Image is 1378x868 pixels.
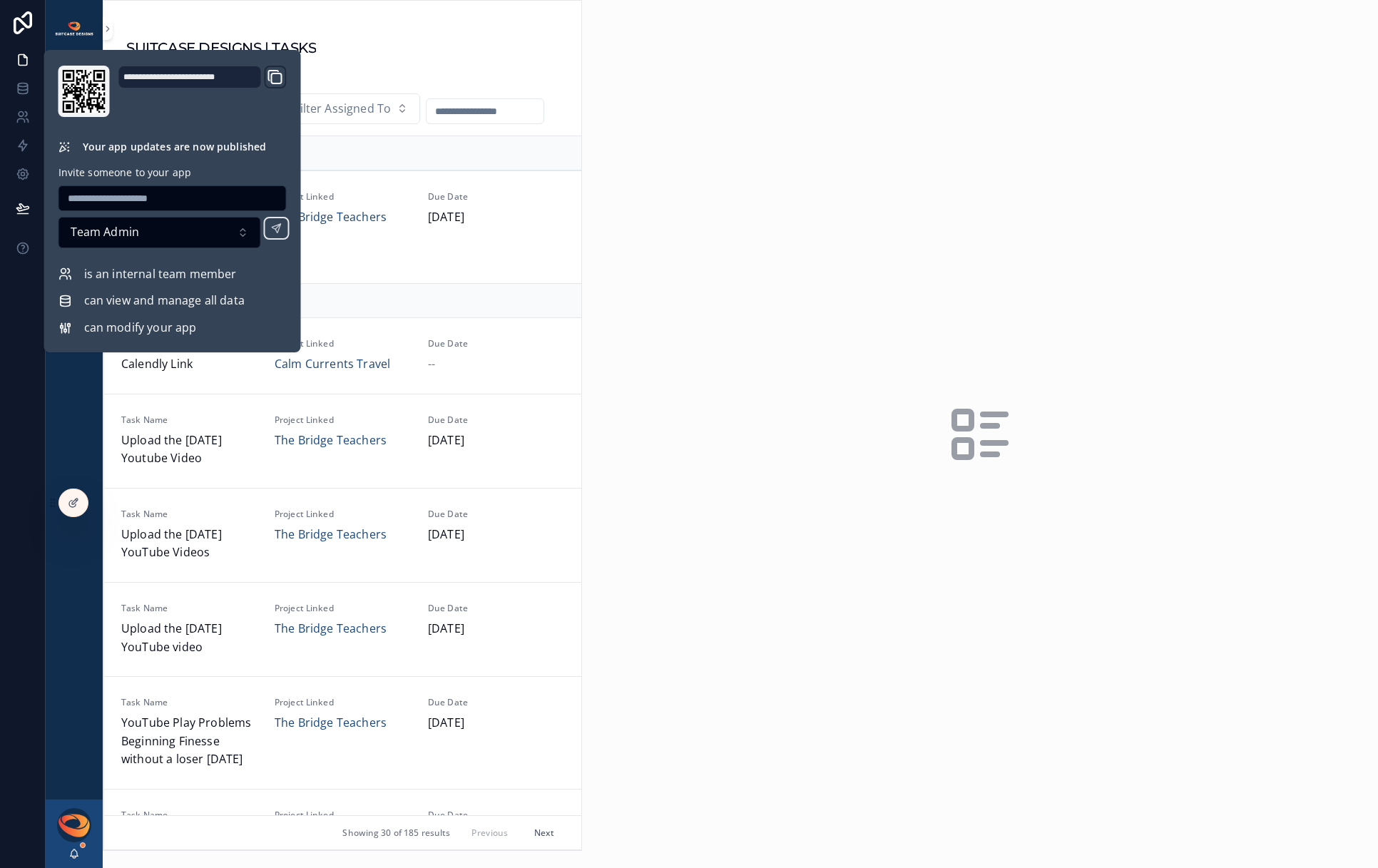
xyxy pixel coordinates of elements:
span: Showing 30 of 185 results [342,827,450,839]
div: Domain and Custom Link [118,66,287,117]
span: [DATE] [428,208,564,227]
span: [DATE] [428,620,564,638]
a: Task NameUpload the [DATE] YouTube VideosProject LinkedThe Bridge TeachersDue Date[DATE] [104,488,581,582]
span: Team Admin [71,223,140,242]
a: The Bridge Teachers [275,526,387,544]
a: Task NameYouTube Play Problems Beginning Finesse without a loser [DATE]Project LinkedThe Bridge T... [104,676,581,789]
a: The Bridge Teachers [275,714,387,732]
span: Task Name [121,414,257,426]
span: Project Linked [275,338,411,349]
img: App logo [54,21,94,36]
span: Due Date [428,697,564,708]
button: Select Button [282,93,420,125]
span: Task Name [121,603,257,614]
a: The Bridge Teachers [275,208,387,227]
button: Next [524,822,564,844]
span: is an internal team member [84,265,237,284]
span: Task Name [121,810,257,821]
span: YouTube Play Problems Beginning Finesse without a loser [DATE] [121,714,257,769]
a: Calm Currents Travel [275,355,390,374]
span: -- [428,355,435,374]
a: Task NameCalendly LinkProject LinkedCalm Currents TravelDue Date-- [104,317,581,394]
span: Project Linked [275,509,411,520]
span: Project Linked [275,810,411,821]
span: Due Date [428,414,564,426]
span: Project Linked [275,191,411,203]
a: Task NameSetup and remap navigation to newly reorged courses.Project LinkedThe Bridge TeachersDue... [104,170,581,283]
span: Filter Assigned To [294,100,391,118]
span: Task Name [121,697,257,708]
span: Due Date [428,603,564,614]
span: Due Date [428,509,564,520]
span: Project Linked [275,414,411,426]
span: Project Linked [275,697,411,708]
span: [DATE] [428,526,564,544]
button: Select Button [58,217,261,248]
p: Your app updates are now published [83,140,267,154]
span: [DATE] [428,714,564,732]
span: Upload the [DATE] Youtube Video [121,432,257,468]
span: Upload the [DATE] YouTube video [121,620,257,656]
span: Due Date [428,191,564,203]
span: Task Name [121,509,257,520]
span: Due Date [428,338,564,349]
a: The Bridge Teachers [275,432,387,450]
a: Task NameUpload the [DATE] YouTube videoProject LinkedThe Bridge TeachersDue Date[DATE] [104,582,581,676]
span: Due Date [428,810,564,821]
span: can modify your app [84,319,197,337]
a: Task NameUpload the [DATE] Youtube VideoProject LinkedThe Bridge TeachersDue Date[DATE] [104,394,581,488]
span: Calendly Link [121,355,257,374]
span: Project Linked [275,603,411,614]
h1: SUITCASE DESIGNS | TASKS [126,38,316,58]
span: Upload the [DATE] YouTube Videos [121,526,257,562]
a: The Bridge Teachers [275,620,387,638]
span: can view and manage all data [84,292,245,310]
p: Invite someone to your app [58,165,287,180]
span: [DATE] [428,432,564,450]
a: Task NameLead magnet pdfProject LinkedSanRo TravelsDue Date-- [104,789,581,865]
